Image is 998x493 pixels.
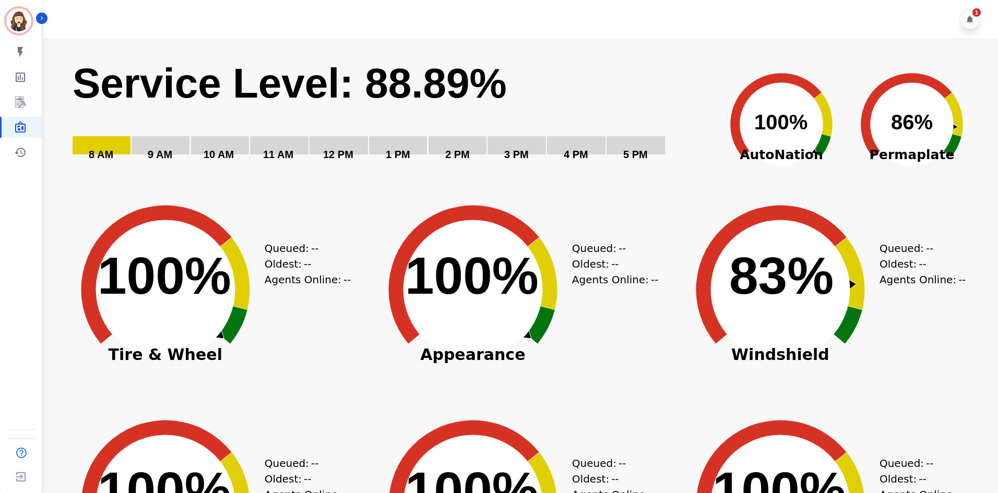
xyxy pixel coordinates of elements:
span: -- [304,256,311,272]
text: 100% [754,111,807,134]
div: Oldest: [265,471,343,487]
div: Agents Online: [880,272,968,287]
span: -- [611,256,619,272]
span: -- [311,455,318,471]
text: 8 AM [89,149,113,160]
span: -- [919,256,926,272]
text: 3 PM [504,149,529,160]
div: Oldest: [572,256,650,272]
div: Queued: [265,455,343,471]
span: Appearance [369,350,577,360]
text: 10 AM [204,149,234,160]
span: -- [611,471,619,487]
text: 9 AM [148,149,172,160]
div: Queued: [880,455,958,471]
span: -- [926,241,933,256]
text: 86% [891,111,933,134]
text: 12 PM [323,149,353,160]
div: Queued: [265,241,343,256]
div: Oldest: [880,256,958,272]
span: -- [919,471,926,487]
div: Oldest: [265,256,343,272]
div: Oldest: [572,471,650,487]
text: 5 PM [623,149,648,160]
span: -- [619,241,626,256]
span: Tire & Wheel [61,350,270,360]
span: -- [619,455,626,471]
text: 2 PM [445,149,470,160]
text: 1 PM [386,149,410,160]
span: -- [304,471,311,487]
div: 1 [972,8,981,17]
span: -- [926,455,933,471]
span: Windshield [676,350,885,360]
span: Permaplate [847,145,977,165]
div: Queued: [572,455,650,471]
div: Agents Online: [572,272,661,287]
div: Agents Online: [265,272,353,287]
text: 11 AM [263,149,293,160]
svg: Service Level: 0% [72,58,714,175]
text: 100% [98,246,231,305]
text: 83% [729,246,834,305]
text: 100% [405,246,539,305]
text: 4 PM [564,149,588,160]
span: -- [311,241,318,256]
div: Oldest: [880,471,958,487]
span: -- [651,272,658,287]
span: -- [343,272,351,287]
span: -- [958,272,966,287]
div: Queued: [572,241,650,256]
span: AutoNation [716,145,847,165]
text: Service Level: 88.89% [73,60,507,106]
div: Queued: [880,241,958,256]
img: Bordered avatar [6,8,31,33]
